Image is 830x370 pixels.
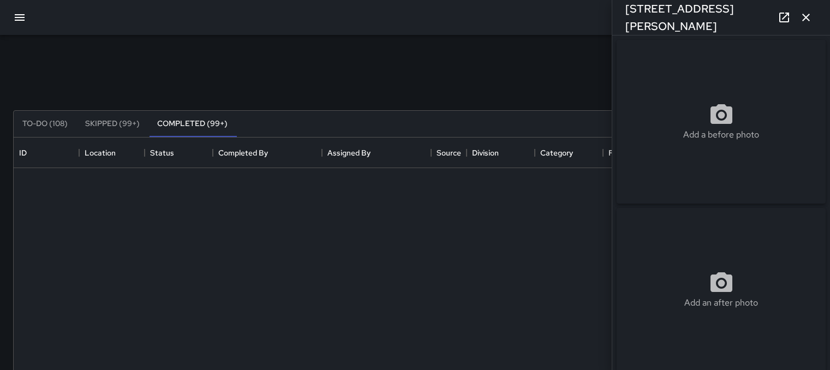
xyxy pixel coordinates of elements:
button: Completed (99+) [148,111,236,137]
div: Status [145,138,213,168]
div: Status [150,138,174,168]
div: Completed By [213,138,322,168]
div: Source [437,138,461,168]
div: Assigned By [327,138,371,168]
div: ID [14,138,79,168]
button: Skipped (99+) [76,111,148,137]
div: Location [79,138,145,168]
div: Category [535,138,603,168]
div: Source [431,138,467,168]
button: To-Do (108) [14,111,76,137]
div: Division [472,138,499,168]
div: ID [19,138,27,168]
div: Division [467,138,535,168]
div: Location [85,138,116,168]
div: Completed By [218,138,268,168]
div: Assigned By [322,138,431,168]
div: Category [540,138,573,168]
